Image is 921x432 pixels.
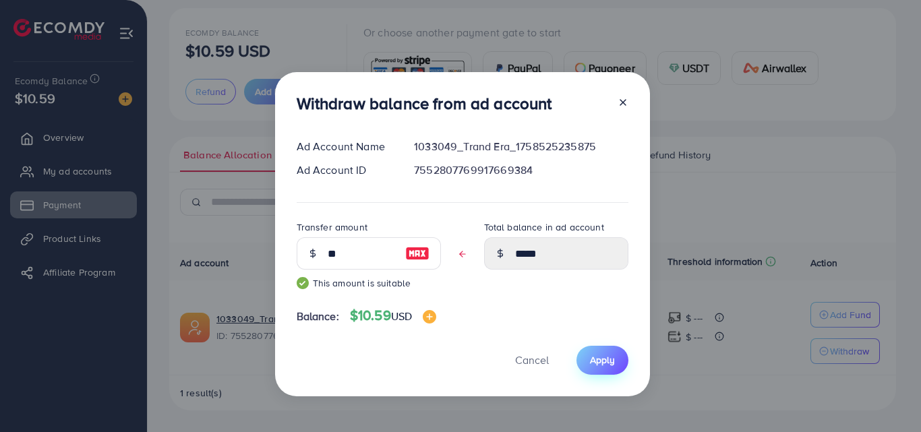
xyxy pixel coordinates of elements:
[297,94,552,113] h3: Withdraw balance from ad account
[391,309,412,323] span: USD
[297,277,309,289] img: guide
[403,139,638,154] div: 1033049_Trand Era_1758525235875
[498,346,566,375] button: Cancel
[297,276,441,290] small: This amount is suitable
[576,346,628,375] button: Apply
[864,371,911,422] iframe: Chat
[484,220,604,234] label: Total balance in ad account
[590,353,615,367] span: Apply
[405,245,429,261] img: image
[423,310,436,323] img: image
[350,307,436,324] h4: $10.59
[297,309,339,324] span: Balance:
[403,162,638,178] div: 7552807769917669384
[297,220,367,234] label: Transfer amount
[286,162,404,178] div: Ad Account ID
[515,352,549,367] span: Cancel
[286,139,404,154] div: Ad Account Name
